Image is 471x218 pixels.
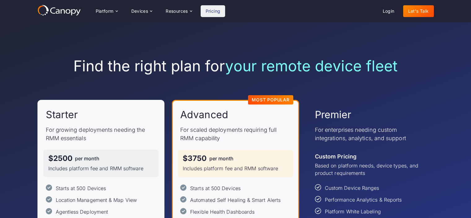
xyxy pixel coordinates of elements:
[96,9,114,13] div: Platform
[91,5,123,17] div: Platform
[225,57,398,75] span: your remote device fleet
[180,126,291,142] p: For scaled deployments requiring full RMM capability
[166,9,188,13] div: Resources
[56,208,108,216] div: Agentless Deployment
[180,108,228,121] h2: Advanced
[325,184,379,192] div: Custom Device Ranges
[315,152,356,161] div: Custom Pricing
[252,98,290,102] div: Most Popular
[56,196,137,204] div: Location Management & Map View
[46,108,78,121] h2: Starter
[201,5,225,17] a: Pricing
[183,155,207,162] div: $3750
[315,126,425,142] p: For enterprises needing custom integrations, analytics, and support
[190,185,241,192] div: Starts at 500 Devices
[325,196,402,203] div: Performance Analytics & Reports
[161,5,197,17] div: Resources
[48,155,72,162] div: $2500
[131,9,148,13] div: Devices
[48,165,154,172] p: Includes platform fee and RMM software
[403,5,434,17] a: Let's Talk
[378,5,399,17] a: Login
[126,5,157,17] div: Devices
[56,185,106,192] div: Starts at 500 Devices
[37,57,434,75] h1: Find the right plan for
[75,156,99,161] div: per month
[315,108,351,121] h2: Premier
[183,165,288,172] p: Includes platform fee and RMM software
[46,126,156,142] p: For growing deployments needing the RMM essentials
[209,156,234,161] div: per month
[315,162,425,177] p: Based on platform needs, device types, and product requirements
[190,208,255,216] div: Flexible Health Dashboards
[325,208,381,215] div: Platform White Labeling
[190,196,281,204] div: Automated Self Healing & Smart Alerts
